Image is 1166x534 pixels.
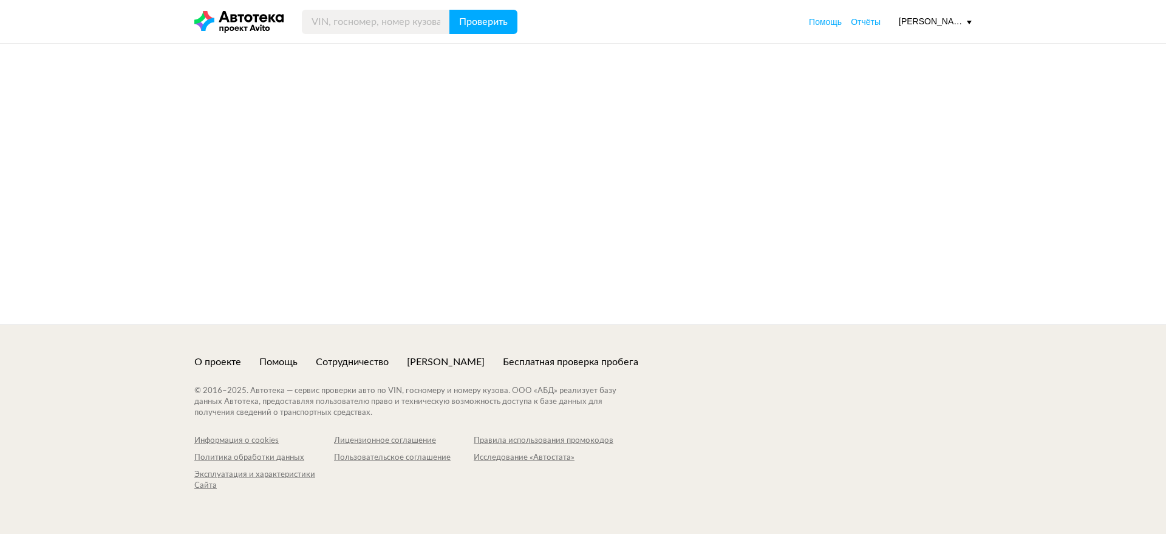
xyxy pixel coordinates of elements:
[194,355,241,369] a: О проекте
[459,17,508,27] span: Проверить
[449,10,517,34] button: Проверить
[899,16,972,27] div: [PERSON_NAME][EMAIL_ADDRESS][DOMAIN_NAME]
[407,355,485,369] a: [PERSON_NAME]
[194,386,641,419] div: © 2016– 2025 . Автотека — сервис проверки авто по VIN, госномеру и номеру кузова. ООО «АБД» реали...
[194,453,334,464] a: Политика обработки данных
[851,17,881,27] span: Отчёты
[194,436,334,447] a: Информация о cookies
[474,436,613,447] a: Правила использования промокодов
[259,355,298,369] a: Помощь
[809,16,842,28] a: Помощь
[302,10,450,34] input: VIN, госномер, номер кузова
[809,17,842,27] span: Помощь
[851,16,881,28] a: Отчёты
[334,453,474,464] a: Пользовательское соглашение
[503,355,638,369] a: Бесплатная проверка пробега
[474,453,613,464] a: Исследование «Автостата»
[316,355,389,369] a: Сотрудничество
[194,470,334,491] a: Эксплуатация и характеристики Сайта
[334,436,474,447] a: Лицензионное соглашение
